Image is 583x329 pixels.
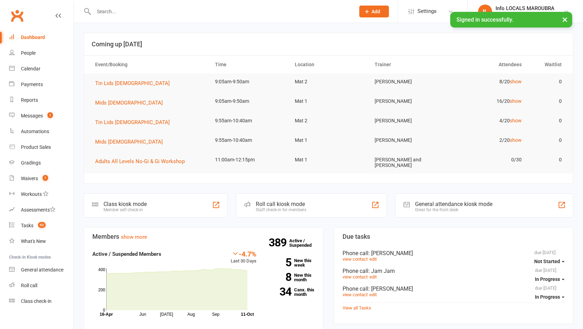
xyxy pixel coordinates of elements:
[21,82,43,87] div: Payments
[510,137,522,143] a: show
[209,152,289,168] td: 11:00am-12:15pm
[267,273,315,282] a: 8New this month
[21,267,63,273] div: General attendance
[209,132,289,148] td: 9:55am-10:40am
[267,286,291,297] strong: 34
[21,144,51,150] div: Product Sales
[43,175,48,181] span: 1
[95,99,168,107] button: Mids [DEMOGRAPHIC_DATA]
[95,138,168,146] button: Mids [DEMOGRAPHIC_DATA]
[38,222,46,228] span: 92
[9,293,74,309] a: Class kiosk mode
[528,74,568,90] td: 0
[368,285,413,292] span: : [PERSON_NAME]
[417,3,437,19] span: Settings
[103,201,147,207] div: Class kiosk mode
[343,257,368,262] a: view contact
[95,157,190,166] button: Adults All Levels No-Gi & Gi Workshop
[267,257,291,268] strong: 5
[231,250,256,265] div: Last 30 Days
[289,56,368,74] th: Location
[368,250,413,257] span: : [PERSON_NAME]
[448,74,528,90] td: 8/20
[209,113,289,129] td: 9:55am-10:40am
[95,79,175,87] button: Tin Lids [DEMOGRAPHIC_DATA]
[21,35,45,40] div: Dashboard
[496,12,563,18] div: LOCALS JIU JITSU MAROUBRA
[369,274,377,280] a: edit
[528,56,568,74] th: Waitlist
[510,98,522,104] a: show
[231,250,256,258] div: -4.7%
[9,218,74,234] a: Tasks 92
[368,268,395,274] span: : Jam Jam
[368,152,448,174] td: [PERSON_NAME] and [PERSON_NAME]
[95,119,170,125] span: Tin Lids [DEMOGRAPHIC_DATA]
[368,74,448,90] td: [PERSON_NAME]
[415,207,492,212] div: Great for the front desk
[343,250,565,257] div: Phone call
[92,251,161,257] strong: Active / Suspended Members
[209,93,289,109] td: 9:05am-9:50am
[343,292,368,297] a: view contact
[9,262,74,278] a: General attendance kiosk mode
[21,97,38,103] div: Reports
[121,234,147,240] a: show more
[559,12,571,27] button: ×
[289,152,368,168] td: Mat 1
[343,268,565,274] div: Phone call
[21,176,38,181] div: Waivers
[8,7,26,24] a: Clubworx
[95,80,170,86] span: Tin Lids [DEMOGRAPHIC_DATA]
[9,92,74,108] a: Reports
[368,132,448,148] td: [PERSON_NAME]
[9,77,74,92] a: Payments
[368,56,448,74] th: Trainer
[528,93,568,109] td: 0
[21,207,55,213] div: Assessments
[448,93,528,109] td: 16/20
[9,45,74,61] a: People
[92,7,350,16] input: Search...
[9,155,74,171] a: Gradings
[9,202,74,218] a: Assessments
[103,207,147,212] div: Member self check-in
[289,113,368,129] td: Mat 2
[9,30,74,45] a: Dashboard
[9,234,74,249] a: What's New
[289,132,368,148] td: Mat 1
[368,93,448,109] td: [PERSON_NAME]
[368,113,448,129] td: [PERSON_NAME]
[510,118,522,123] a: show
[21,191,42,197] div: Workouts
[47,112,53,118] span: 1
[95,139,163,145] span: Mids [DEMOGRAPHIC_DATA]
[371,9,380,14] span: Add
[535,291,565,303] button: In Progress
[289,233,320,253] a: 389Active / Suspended
[343,285,565,292] div: Phone call
[343,305,371,311] a: View all Tasks
[535,276,560,282] span: In Progress
[21,66,40,71] div: Calendar
[448,113,528,129] td: 4/20
[21,129,49,134] div: Automations
[9,139,74,155] a: Product Sales
[534,259,560,264] span: Not Started
[267,272,291,282] strong: 8
[359,6,389,17] button: Add
[448,132,528,148] td: 2/20
[209,74,289,90] td: 9:05am-9:50am
[256,201,306,207] div: Roll call kiosk mode
[92,233,315,240] h3: Members
[95,100,163,106] span: Mids [DEMOGRAPHIC_DATA]
[457,16,513,23] span: Signed in successfully.
[21,283,37,288] div: Roll call
[369,292,377,297] a: edit
[528,113,568,129] td: 0
[343,233,565,240] h3: Due tasks
[92,41,565,48] h3: Coming up [DATE]
[89,56,209,74] th: Event/Booking
[267,258,315,267] a: 5New this week
[510,79,522,84] a: show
